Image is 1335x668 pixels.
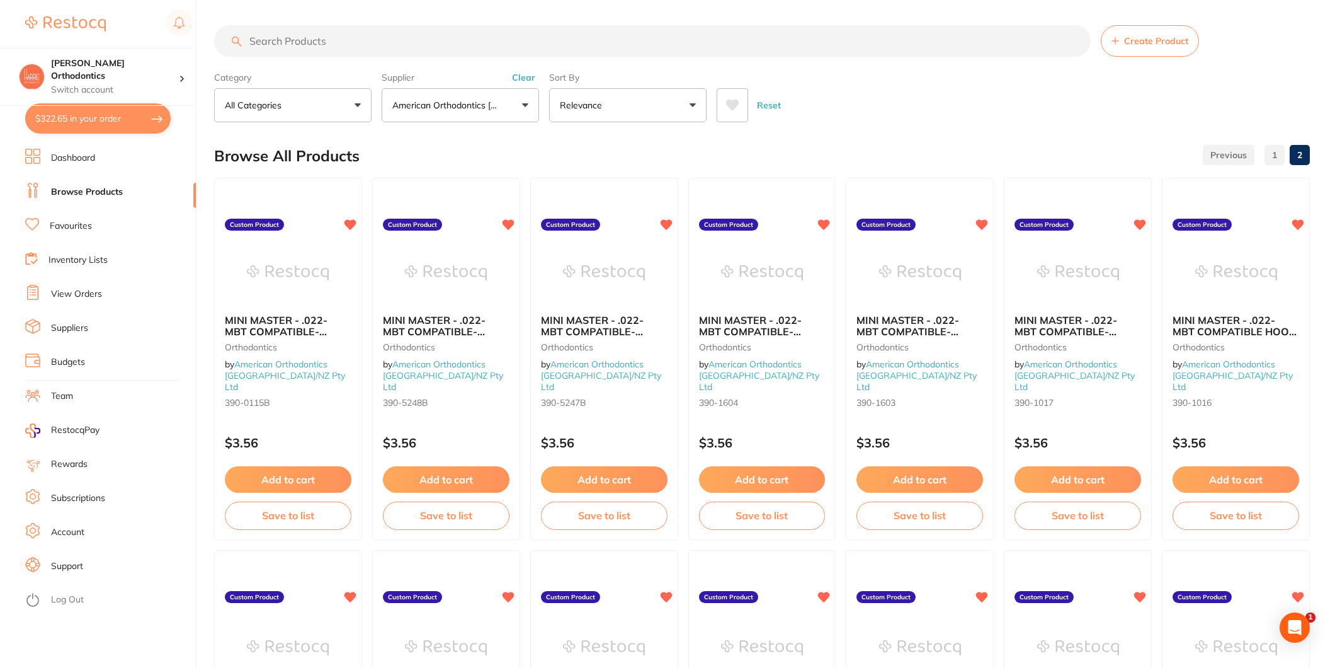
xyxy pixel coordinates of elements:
button: Save to list [1173,502,1299,529]
label: Custom Product [1173,219,1232,231]
a: American Orthodontics [GEOGRAPHIC_DATA]/NZ Pty Ltd [856,359,977,393]
button: Save to list [856,502,983,529]
span: MINI MASTER - .022- MBT COMPATIBLE- HOOK 3,4,5 | Upper [MEDICAL_DATA] Right [541,314,656,361]
img: MINI MASTER - .022- MBT COMPATIBLE- HOOK 3,4,5 | Upper Lateral Right [879,241,961,304]
label: Custom Product [856,591,916,604]
small: orthodontics [541,342,668,352]
span: 390-0115B [225,397,270,408]
img: MINI MASTER - .022- MBT COMPATIBLE- HOOK 3,4,5 | Upper 2nd Bicuspid Left [247,241,329,304]
a: Team [51,390,73,403]
label: Sort By [549,72,707,83]
a: Rewards [51,458,88,471]
label: Custom Product [541,591,600,604]
label: Custom Product [225,591,284,604]
span: 1 [1305,613,1315,623]
label: Custom Product [856,219,916,231]
span: 390-1603 [856,397,895,408]
b: MINI MASTER - .022- MBT COMPATIBLE- HOOK 3,4,5 | Upper Lateral Right [856,314,983,338]
p: Relevance [560,99,607,112]
button: Save to list [541,502,668,529]
a: 1 [1264,142,1285,168]
span: by [856,359,977,393]
img: RestocqPay [25,423,40,438]
b: MINI MASTER - .022- MBT COMPATIBLE- HOOK 3,4,5 | Upper Cuspid Right [541,314,668,338]
a: RestocqPay [25,423,99,438]
button: Create Product [1101,25,1199,57]
p: $3.56 [1014,435,1141,450]
p: All Categories [225,99,287,112]
a: 2 [1290,142,1310,168]
p: $3.56 [856,435,983,450]
button: Save to list [1014,502,1141,529]
span: MINI MASTER - .022- MBT COMPATIBLE- HOOK 3,4,5 | Upper 2nd [MEDICAL_DATA] Left [225,314,341,361]
img: MINI MASTER - .022- MBT COMPATIBLE HOOK 3,4,5 | Upper Central Right [1195,241,1277,304]
small: orthodontics [699,342,826,352]
span: MINI MASTER - .022- MBT COMPATIBLE HOOK 3,4,5 | Upper Central Right [1173,314,1297,361]
a: Account [51,526,84,539]
a: American Orthodontics [GEOGRAPHIC_DATA]/NZ Pty Ltd [541,359,661,393]
img: Restocq Logo [25,16,106,32]
label: Custom Product [1014,219,1074,231]
label: Category [214,72,372,83]
button: Clear [508,72,539,83]
img: MINI MASTER - .022- MBT COMPATIBLE- HOOK 3,4,5 | Upper Lateral Left [721,241,803,304]
a: American Orthodontics [GEOGRAPHIC_DATA]/NZ Pty Ltd [225,359,345,393]
button: Add to cart [541,466,668,493]
span: 390-1016 [1173,397,1212,408]
button: Add to cart [1014,466,1141,493]
button: Save to list [383,502,509,529]
span: by [1173,359,1293,393]
a: Suppliers [51,322,88,335]
a: View Orders [51,288,102,301]
img: Harris Orthodontics [20,64,44,89]
span: MINI MASTER - .022- MBT COMPATIBLE- HOOK 3,4,5 | Upper Central Left [1014,314,1117,361]
div: Open Intercom Messenger [1280,613,1310,643]
img: MINI MASTER - .022- MBT COMPATIBLE- HOOK 3,4,5 | Upper Cuspid Left [405,241,487,304]
p: $3.56 [699,435,826,450]
a: American Orthodontics [GEOGRAPHIC_DATA]/NZ Pty Ltd [1014,359,1135,393]
p: American Orthodontics [GEOGRAPHIC_DATA]/NZ Pty Ltd [392,99,507,112]
small: orthodontics [225,342,351,352]
label: Custom Product [699,219,758,231]
a: Log Out [51,594,84,606]
small: orthodontics [1173,342,1299,352]
span: by [1014,359,1135,393]
p: $3.56 [383,435,509,450]
b: MINI MASTER - .022- MBT COMPATIBLE- HOOK 3,4,5 | Upper Cuspid Left [383,314,509,338]
b: MINI MASTER - .022- MBT COMPATIBLE- HOOK 3,4,5 | Upper Central Left [1014,314,1141,338]
span: RestocqPay [51,424,99,437]
a: Browse Products [51,186,123,199]
button: Relevance [549,88,707,122]
label: Custom Product [699,591,758,604]
label: Custom Product [1173,591,1232,604]
h4: Harris Orthodontics [51,57,179,82]
button: Reset [753,88,785,122]
button: Add to cart [856,466,983,493]
span: 390-5248B [383,397,428,408]
label: Custom Product [225,219,284,231]
button: American Orthodontics [GEOGRAPHIC_DATA]/NZ Pty Ltd [382,88,539,122]
a: Inventory Lists [48,254,108,267]
button: Save to list [225,502,351,529]
span: MINI MASTER - .022- MBT COMPATIBLE- HOOK 3,4,5 | Upper Lateral Right [856,314,959,361]
a: Budgets [51,356,85,369]
button: Add to cart [1173,466,1299,493]
b: MINI MASTER - .022- MBT COMPATIBLE- HOOK 3,4,5 | Upper 2nd Bicuspid Left [225,314,351,338]
span: 390-1604 [699,397,738,408]
label: Custom Product [1014,591,1074,604]
button: Save to list [699,502,826,529]
button: Add to cart [383,466,509,493]
p: $3.56 [1173,435,1299,450]
p: $3.56 [541,435,668,450]
b: MINI MASTER - .022- MBT COMPATIBLE HOOK 3,4,5 | Upper Central Right [1173,314,1299,338]
button: All Categories [214,88,372,122]
span: by [383,359,503,393]
span: MINI MASTER - .022- MBT COMPATIBLE- HOOK 3,4,5 | Upper Lateral Left [699,314,802,361]
span: Create Product [1124,36,1188,46]
img: MINI MASTER - .022- MBT COMPATIBLE- HOOK 3,4,5 | Upper Cuspid Right [563,241,645,304]
button: Log Out [25,590,192,611]
a: American Orthodontics [GEOGRAPHIC_DATA]/NZ Pty Ltd [699,359,819,393]
small: orthodontics [856,342,983,352]
button: Add to cart [699,466,826,493]
a: Dashboard [51,152,95,164]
